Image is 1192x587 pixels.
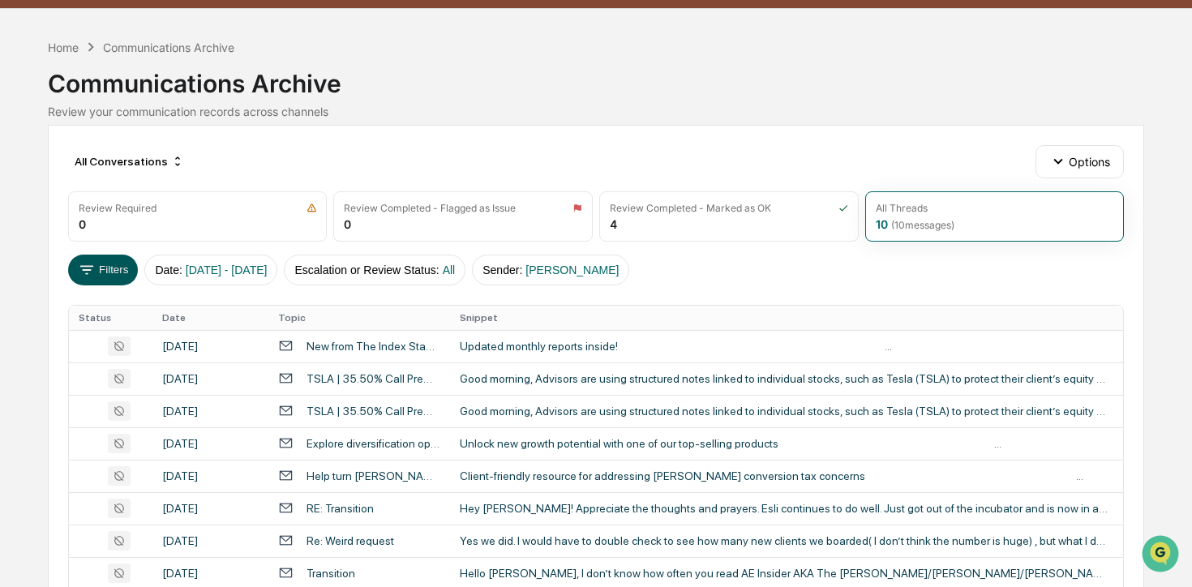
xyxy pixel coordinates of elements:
p: How can we help? [16,34,295,60]
div: 4 [610,217,617,231]
span: [DATE] - [DATE] [186,264,268,276]
div: 🗄️ [118,206,131,219]
div: [DATE] [162,405,259,418]
div: 0 [344,217,351,231]
a: 🗄️Attestations [111,198,208,227]
div: [DATE] [162,372,259,385]
div: Start new chat [55,124,266,140]
span: ( 10 messages) [891,219,954,231]
div: Yes we did. I would have to double check to see how many new clients we boarded( I don’t think th... [460,534,1108,547]
div: TSLA | 35.50% Call Premium w/ 1.5x Uncapped [307,405,440,418]
div: Home [48,41,79,54]
div: 10 [876,217,954,231]
a: Powered byPylon [114,274,196,287]
div: 🖐️ [16,206,29,219]
img: icon [572,203,582,213]
span: Preclearance [32,204,105,221]
th: Snippet [450,306,1123,330]
button: Start new chat [276,129,295,148]
span: Attestations [134,204,201,221]
th: Status [69,306,152,330]
div: [DATE] [162,502,259,515]
div: All Conversations [68,148,191,174]
div: We're available if you need us! [55,140,205,153]
div: Help turn [PERSON_NAME] Conversion questions into opportunities [307,469,440,482]
div: All Threads [876,202,928,214]
div: Transition [307,567,355,580]
span: Pylon [161,275,196,287]
span: [PERSON_NAME] [525,264,619,276]
a: 🖐️Preclearance [10,198,111,227]
div: Review Completed - Marked as OK [610,202,771,214]
div: Updated monthly reports inside! ͏ ‌ ­ ͏ ‌ ­ ͏ ‌ ­ ͏ ‌ ­ ͏ ‌ ­ ͏ ‌ ­ ͏ ‌ ­ ͏ ‌ ­ ͏ ‌ ­ ͏ ‌ ­ ͏ ‌ ­... [460,340,1108,353]
div: [DATE] [162,567,259,580]
div: [DATE] [162,340,259,353]
div: 0 [79,217,86,231]
div: Review your communication records across channels [48,105,1144,118]
img: icon [838,203,848,213]
div: Communications Archive [48,56,1144,98]
div: TSLA | 35.50% Call Premium w/ 1.5x Uncapped [307,372,440,385]
div: Communications Archive [103,41,234,54]
div: [DATE] [162,469,259,482]
th: Topic [268,306,450,330]
iframe: Open customer support [1140,533,1184,577]
div: [DATE] [162,437,259,450]
button: Options [1035,145,1124,178]
div: Client-friendly resource for addressing [PERSON_NAME] conversion tax concerns ͏ ‌ ­ ͏ ‌ ­ ͏ ‌ ­ ͏... [460,469,1108,482]
div: [DATE] [162,534,259,547]
button: Filters [68,255,139,285]
a: 🔎Data Lookup [10,229,109,258]
button: Escalation or Review Status:All [284,255,465,285]
button: Sender:[PERSON_NAME] [472,255,629,285]
div: Review Required [79,202,157,214]
div: Good morning, Advisors are using structured notes linked to individual stocks, such as Tesla (TSL... [460,405,1108,418]
div: Hey [PERSON_NAME]! Appreciate the thoughts and prayers. Esli continues to do well. Just got out o... [460,502,1108,515]
div: New from The Index Standard®… [307,340,440,353]
div: Explore diversification options with NAC VersaChoice FIA [307,437,440,450]
div: 🔎 [16,237,29,250]
div: RE: Transition [307,502,374,515]
div: Unlock new growth potential with one of our top-selling products ͏ ‌ ­ ͏ ‌ ­ ͏ ‌ ­ ͏ ‌ ­ ͏ ‌ ­ ͏ ... [460,437,1108,450]
img: icon [307,203,317,213]
th: Date [152,306,268,330]
div: Re: Weird request [307,534,394,547]
input: Clear [42,74,268,91]
div: Review Completed - Flagged as Issue [344,202,516,214]
div: Good morning, Advisors are using structured notes linked to individual stocks, such as Tesla (TSL... [460,372,1108,385]
div: Hello [PERSON_NAME], I don’t know how often you read AE Insider AKA The [PERSON_NAME]/[PERSON_NAM... [460,567,1108,580]
span: Data Lookup [32,235,102,251]
span: All [443,264,456,276]
img: 1746055101610-c473b297-6a78-478c-a979-82029cc54cd1 [16,124,45,153]
button: Date:[DATE] - [DATE] [144,255,277,285]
